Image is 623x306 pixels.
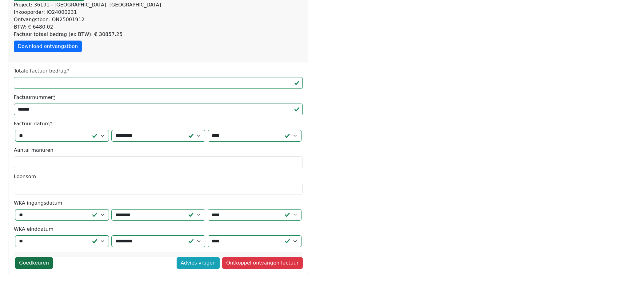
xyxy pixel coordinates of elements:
a: Advies vragen [177,257,220,269]
div: Project: 36191 - [GEOGRAPHIC_DATA], [GEOGRAPHIC_DATA] [14,1,303,9]
div: Ontvangstbon: ON25001912 [14,16,303,23]
abbr: required [53,94,55,100]
label: WKA ingangsdatum [14,199,62,207]
label: Aantal manuren [14,147,53,154]
div: BTW: € 6480.02 [14,23,303,31]
div: Inkooporder: IO24000231 [14,9,303,16]
a: Download ontvangstbon [14,41,82,52]
label: Totale factuur bedrag [14,67,69,75]
a: Ontkoppel ontvangen factuur [222,257,302,269]
label: WKA einddatum [14,226,54,233]
div: Factuur totaal bedrag (ex BTW): € 30857.25 [14,31,303,38]
label: Factuur datum [14,120,52,127]
label: Factuurnummer [14,94,55,101]
label: Loonsom [14,173,36,180]
a: Goedkeuren [15,257,53,269]
abbr: required [50,121,52,127]
abbr: required [66,68,69,74]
